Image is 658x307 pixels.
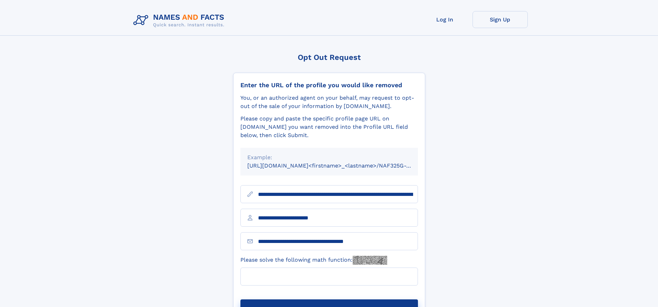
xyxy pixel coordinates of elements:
div: You, or an authorized agent on your behalf, may request to opt-out of the sale of your informatio... [240,94,418,110]
div: Opt Out Request [233,53,425,62]
div: Example: [247,153,411,162]
a: Log In [417,11,473,28]
div: Enter the URL of the profile you would like removed [240,81,418,89]
div: Please copy and paste the specific profile page URL on [DOMAIN_NAME] you want removed into the Pr... [240,115,418,139]
a: Sign Up [473,11,528,28]
img: Logo Names and Facts [131,11,230,30]
label: Please solve the following math function: [240,256,387,265]
small: [URL][DOMAIN_NAME]<firstname>_<lastname>/NAF325G-xxxxxxxx [247,162,431,169]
